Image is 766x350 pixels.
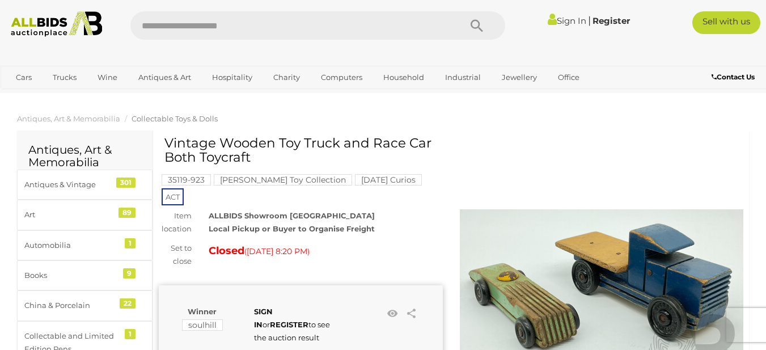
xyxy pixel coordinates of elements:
[551,68,587,87] a: Office
[28,144,141,168] h2: Antiques, Art & Memorabilia
[593,15,630,26] a: Register
[164,136,440,165] h1: Vintage Wooden Toy Truck and Race Car Both Toycraft
[712,73,755,81] b: Contact Us
[244,247,310,256] span: ( )
[120,298,136,309] div: 22
[24,178,118,191] div: Antiques & Vintage
[24,299,118,312] div: China & Porcelain
[209,211,375,220] strong: ALLBIDS Showroom [GEOGRAPHIC_DATA]
[448,11,505,40] button: Search
[188,307,217,316] b: Winner
[548,15,586,26] a: Sign In
[24,269,118,282] div: Books
[9,87,46,106] a: Sports
[131,68,198,87] a: Antiques & Art
[17,114,120,123] a: Antiques, Art & Memorabilia
[438,68,488,87] a: Industrial
[247,246,307,256] span: [DATE] 8:20 PM
[17,290,153,321] a: China & Porcelain 22
[214,175,352,184] a: [PERSON_NAME] Toy Collection
[254,307,273,329] a: SIGN IN
[45,68,84,87] a: Trucks
[494,68,544,87] a: Jewellery
[162,188,184,205] span: ACT
[355,174,422,185] mark: [DATE] Curios
[119,208,136,218] div: 89
[125,329,136,339] div: 1
[588,14,591,27] span: |
[214,174,352,185] mark: [PERSON_NAME] Toy Collection
[266,68,307,87] a: Charity
[90,68,125,87] a: Wine
[254,307,330,343] span: or to see the auction result
[692,11,760,34] a: Sell with us
[384,305,401,322] li: Watch this item
[182,319,223,331] mark: soulhill
[355,175,422,184] a: [DATE] Curios
[712,71,757,83] a: Contact Us
[132,114,218,123] a: Collectable Toys & Dolls
[270,320,308,329] a: REGISTER
[150,242,200,268] div: Set to close
[17,200,153,230] a: Art 89
[150,209,200,236] div: Item location
[9,68,39,87] a: Cars
[17,170,153,200] a: Antiques & Vintage 301
[314,68,370,87] a: Computers
[162,175,211,184] a: 35119-923
[24,208,118,221] div: Art
[17,230,153,260] a: Automobilia 1
[162,174,211,185] mark: 35119-923
[24,239,118,252] div: Automobilia
[53,87,148,106] a: [GEOGRAPHIC_DATA]
[123,268,136,279] div: 9
[116,178,136,188] div: 301
[209,224,375,233] strong: Local Pickup or Buyer to Organise Freight
[125,238,136,248] div: 1
[6,11,108,37] img: Allbids.com.au
[376,68,431,87] a: Household
[17,260,153,290] a: Books 9
[205,68,260,87] a: Hospitality
[209,244,244,257] strong: Closed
